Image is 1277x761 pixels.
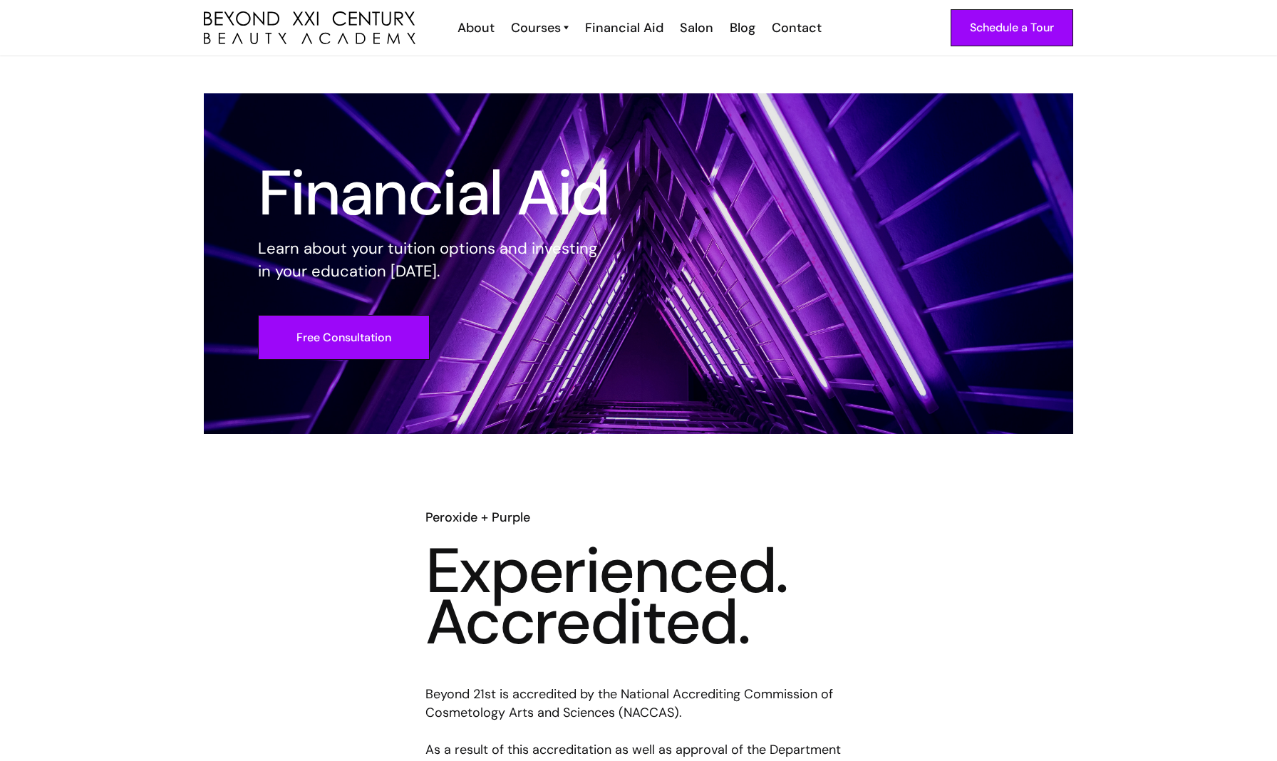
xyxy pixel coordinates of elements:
[258,315,430,360] a: Free Consultation
[730,19,755,37] div: Blog
[576,19,671,37] a: Financial Aid
[511,19,569,37] a: Courses
[457,19,495,37] div: About
[970,19,1054,37] div: Schedule a Tour
[511,19,561,37] div: Courses
[258,167,610,219] h1: Financial Aid
[772,19,822,37] div: Contact
[204,11,415,45] a: home
[585,19,663,37] div: Financial Aid
[425,508,852,527] h6: Peroxide + Purple
[951,9,1073,46] a: Schedule a Tour
[448,19,502,37] a: About
[425,545,852,648] h3: Experienced. Accredited.
[680,19,713,37] div: Salon
[720,19,762,37] a: Blog
[762,19,829,37] a: Contact
[671,19,720,37] a: Salon
[204,11,415,45] img: beyond 21st century beauty academy logo
[258,237,610,283] p: Learn about your tuition options and investing in your education [DATE].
